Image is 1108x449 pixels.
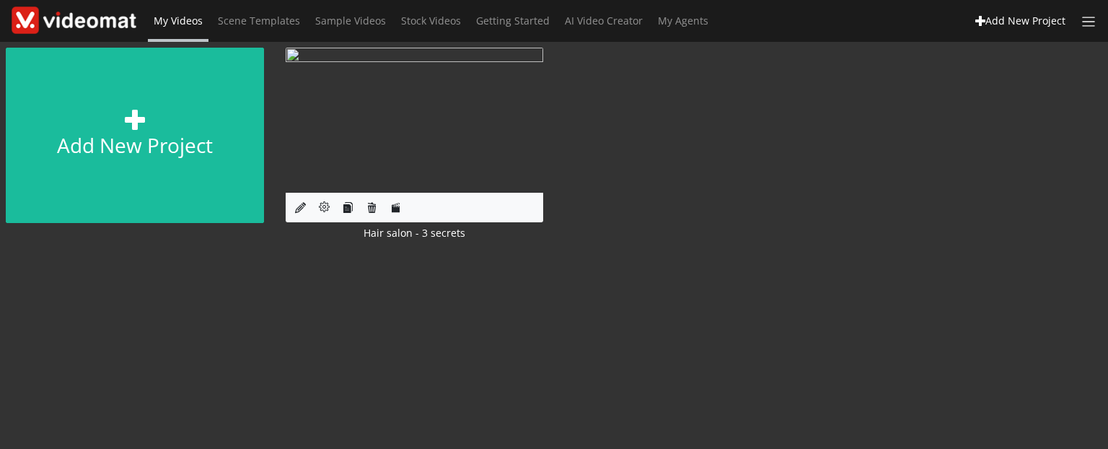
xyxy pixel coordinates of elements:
[565,14,643,27] span: AI Video Creator
[286,225,544,240] div: Hair salon - 3 secrets
[401,14,461,27] span: Stock Videos
[218,14,300,27] span: Scene Templates
[476,14,550,27] span: Getting Started
[315,14,386,27] span: Sample Videos
[12,6,136,33] img: Theme-Logo
[6,48,264,223] a: Add new project
[968,8,1072,33] a: Add New Project
[658,14,708,27] span: My Agents
[985,14,1065,27] span: Add New Project
[154,14,203,27] span: My Videos
[286,48,544,193] img: index.php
